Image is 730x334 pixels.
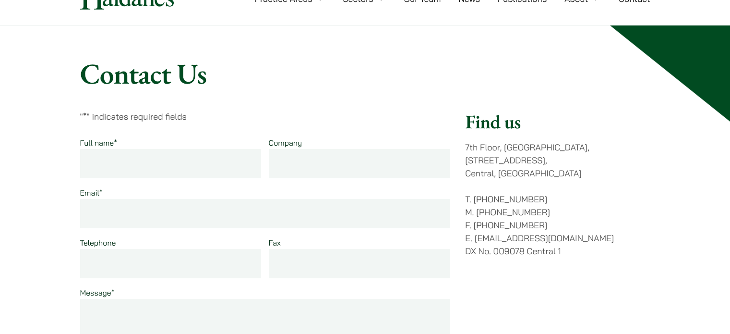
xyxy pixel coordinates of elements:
[465,110,650,133] h2: Find us
[80,110,450,123] p: " " indicates required fields
[80,288,115,297] label: Message
[465,141,650,180] p: 7th Floor, [GEOGRAPHIC_DATA], [STREET_ADDRESS], Central, [GEOGRAPHIC_DATA]
[465,193,650,258] p: T. [PHONE_NUMBER] M. [PHONE_NUMBER] F. [PHONE_NUMBER] E. [EMAIL_ADDRESS][DOMAIN_NAME] DX No. 0090...
[80,56,650,91] h1: Contact Us
[80,238,116,247] label: Telephone
[269,238,281,247] label: Fax
[80,138,118,148] label: Full name
[80,188,103,198] label: Email
[269,138,302,148] label: Company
